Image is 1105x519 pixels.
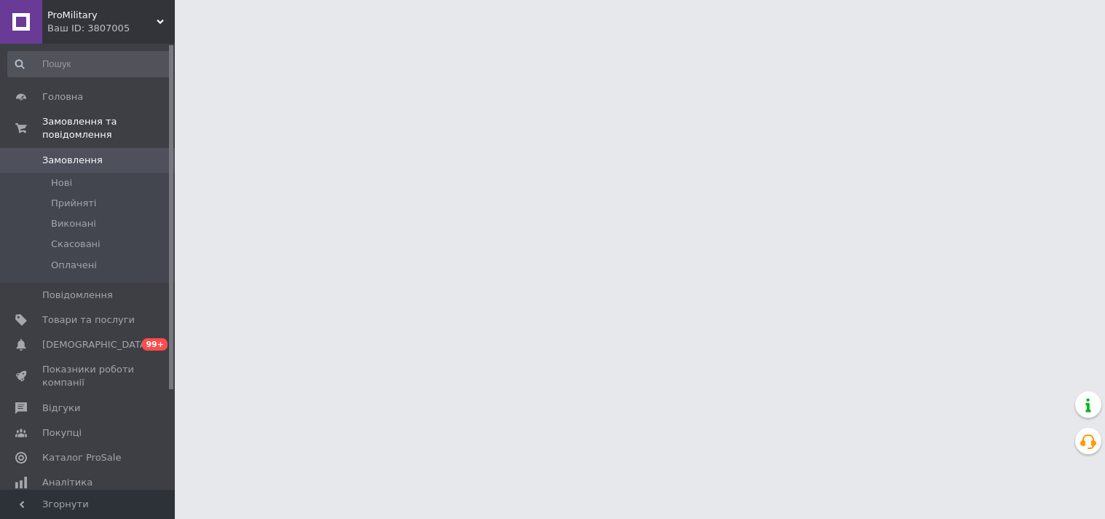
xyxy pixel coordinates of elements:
[51,176,72,190] span: Нові
[42,90,83,104] span: Головна
[47,22,175,35] div: Ваш ID: 3807005
[42,451,121,464] span: Каталог ProSale
[42,289,113,302] span: Повідомлення
[51,217,96,230] span: Виконані
[51,238,101,251] span: Скасовані
[47,9,157,22] span: ProMilitary
[7,51,172,77] input: Пошук
[51,197,96,210] span: Прийняті
[142,338,168,351] span: 99+
[42,476,93,489] span: Аналітика
[42,426,82,440] span: Покупці
[42,338,150,351] span: [DEMOGRAPHIC_DATA]
[42,402,80,415] span: Відгуки
[42,154,103,167] span: Замовлення
[51,259,97,272] span: Оплачені
[42,363,135,389] span: Показники роботи компанії
[42,115,175,141] span: Замовлення та повідомлення
[42,313,135,327] span: Товари та послуги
